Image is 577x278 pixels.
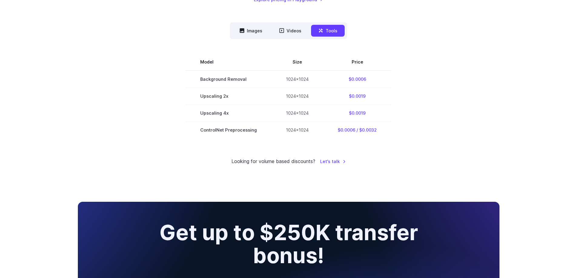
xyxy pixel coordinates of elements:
td: 1024x1024 [271,87,323,104]
button: Videos [272,25,309,37]
td: $0.0019 [323,87,391,104]
td: $0.0006 [323,70,391,88]
small: Looking for volume based discounts? [231,158,315,165]
th: Model [186,54,271,70]
a: Let's talk [320,158,346,165]
th: Price [323,54,391,70]
th: Size [271,54,323,70]
button: Tools [311,25,345,37]
td: $0.0006 / $0.0032 [323,121,391,138]
td: Upscaling 2x [186,87,271,104]
td: Background Removal [186,70,271,88]
td: 1024x1024 [271,121,323,138]
td: 1024x1024 [271,70,323,88]
td: Upscaling 4x [186,104,271,121]
td: 1024x1024 [271,104,323,121]
td: ControlNet Preprocessing [186,121,271,138]
td: $0.0019 [323,104,391,121]
button: Images [232,25,270,37]
h2: Get up to $250K transfer bonus! [135,221,442,267]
